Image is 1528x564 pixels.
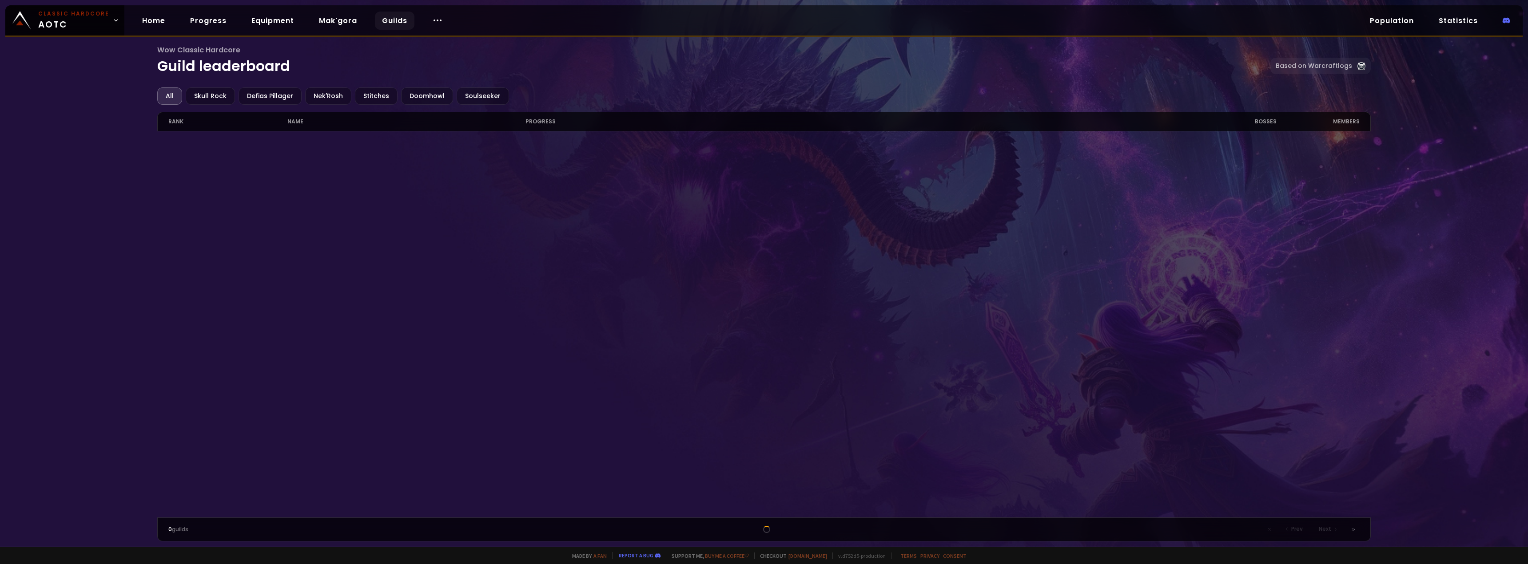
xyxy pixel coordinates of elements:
div: Defias Pillager [239,87,302,105]
div: rank [168,112,287,131]
div: Skull Rock [186,87,235,105]
a: Home [135,12,172,30]
div: guilds [168,525,466,533]
span: 0 [168,525,172,533]
a: Classic HardcoreAOTC [5,5,124,35]
small: Classic Hardcore [38,10,109,18]
a: Statistics [1432,12,1485,30]
span: Wow Classic Hardcore [157,44,1271,55]
a: Guilds [375,12,414,30]
a: Buy me a coffee [705,552,749,559]
a: Progress [183,12,234,30]
span: Made by [567,552,607,559]
a: Based on Warcraftlogs [1270,58,1371,74]
a: a fan [593,552,607,559]
h1: Guild leaderboard [157,44,1271,77]
div: Soulseeker [457,87,509,105]
a: Equipment [244,12,301,30]
div: Doomhowl [401,87,453,105]
div: name [287,112,526,131]
a: Terms [900,552,917,559]
div: Stitches [355,87,398,105]
a: Population [1363,12,1421,30]
a: Consent [943,552,967,559]
a: [DOMAIN_NAME] [788,552,827,559]
span: Prev [1291,525,1303,533]
div: progress [525,112,1181,131]
div: Nek'Rosh [305,87,351,105]
img: Warcraftlog [1357,62,1365,70]
span: v. d752d5 - production [832,552,886,559]
span: Next [1319,525,1331,533]
span: Checkout [754,552,827,559]
div: All [157,87,182,105]
div: Bosses [1181,112,1277,131]
span: Support me, [666,552,749,559]
div: members [1277,112,1360,131]
a: Mak'gora [312,12,364,30]
a: Privacy [920,552,939,559]
a: Report a bug [619,552,653,559]
span: AOTC [38,10,109,31]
